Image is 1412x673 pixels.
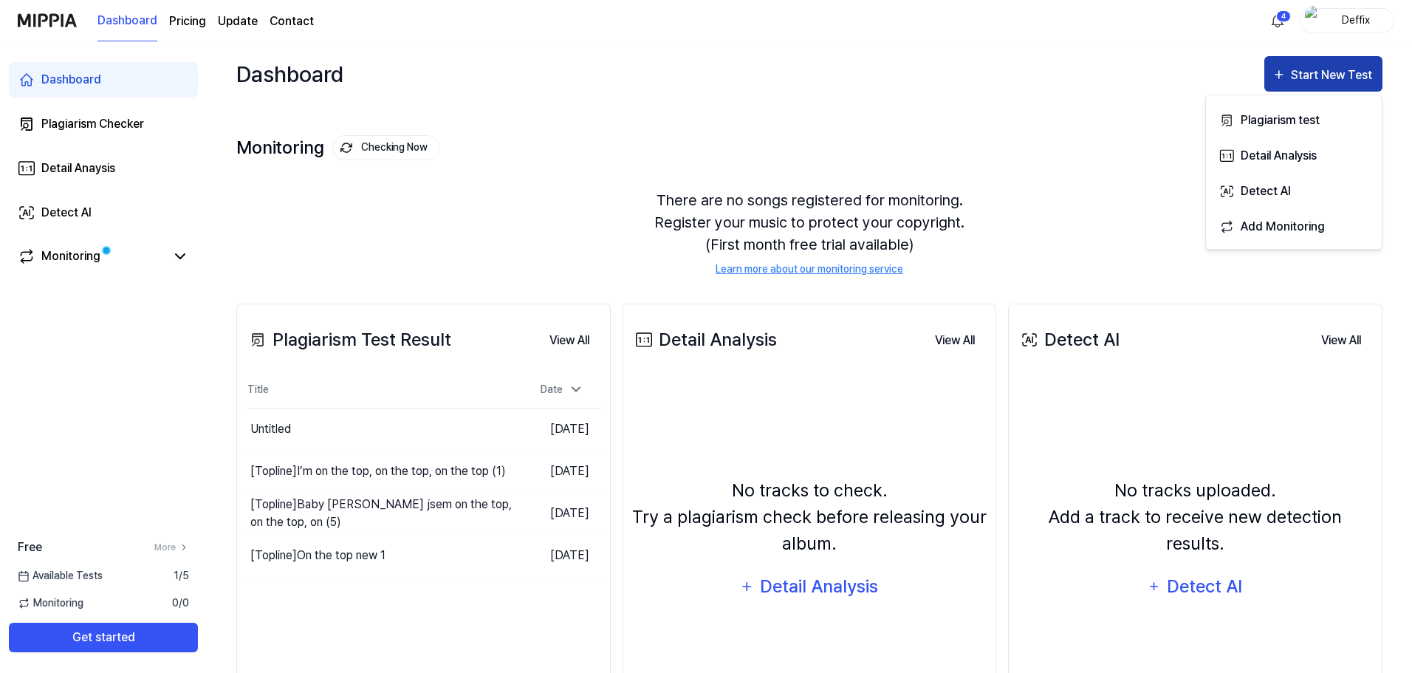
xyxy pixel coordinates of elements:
button: Detail Analysis [1212,137,1376,172]
div: Detail Analysis [1241,146,1369,165]
button: Checking Now [332,135,439,160]
a: Dashboard [9,62,198,98]
div: Dashboard [236,56,343,92]
div: No tracks to check. Try a plagiarism check before releasing your album. [632,477,987,557]
button: Detect AI [1138,569,1253,604]
div: Detail Anaysis [41,160,115,177]
a: Monitoring [18,247,165,265]
span: 0 / 0 [172,595,189,611]
td: [DATE] [513,534,601,576]
div: Plagiarism Checker [41,115,144,133]
a: Plagiarism Checker [9,106,198,142]
td: [DATE] [513,492,601,534]
div: Detail Analysis [632,327,777,353]
button: Start New Test [1264,56,1382,92]
div: Detect AI [1241,182,1369,201]
span: Monitoring [18,595,83,611]
div: Plagiarism Test Result [246,327,451,353]
div: Detail Analysis [759,573,880,601]
button: Detail Analysis [730,569,888,604]
button: 알림4 [1266,9,1289,33]
div: Start New Test [1291,66,1375,85]
a: Detail Anaysis [9,151,198,186]
a: Pricing [169,13,206,30]
div: Add Monitoring [1241,217,1369,236]
button: Detect AI [1212,172,1376,208]
div: 4 [1276,10,1291,22]
a: View All [1309,325,1373,355]
div: [Topline] Baby [PERSON_NAME] jsem on the top, on the top, on (5) [250,496,513,531]
img: profile [1305,6,1323,35]
div: Date [535,378,589,402]
div: There are no songs registered for monitoring. Register your music to protect your copyright. (Fir... [236,171,1382,295]
a: Detect AI [9,195,198,230]
div: Detect AI [41,204,92,222]
button: profileDeffix [1300,8,1394,33]
div: Plagiarism test [1241,111,1369,130]
img: monitoring Icon [340,142,352,154]
span: Available Tests [18,568,103,584]
span: Free [18,539,42,556]
a: View All [923,325,987,355]
th: Title [246,372,513,408]
a: Dashboard [97,1,157,41]
button: View All [1309,326,1373,355]
button: View All [538,326,601,355]
button: Add Monitoring [1212,208,1376,243]
div: Detect AI [1018,327,1120,353]
button: Get started [9,623,198,652]
a: View All [538,325,601,355]
td: [DATE] [513,450,601,492]
button: View All [923,326,987,355]
a: Contact [270,13,314,30]
div: Untitled [250,420,291,438]
div: Monitoring [41,247,100,265]
button: Plagiarism test [1212,101,1376,137]
a: Update [218,13,258,30]
img: 알림 [1269,12,1286,30]
div: Deffix [1327,12,1385,28]
div: [Topline] I’m on the top, on the top, on the top (1) [250,462,506,480]
div: Detect AI [1165,573,1244,601]
td: [DATE] [513,408,601,450]
div: [Topline] On the top new 1 [250,547,385,564]
a: More [154,541,189,554]
a: Learn more about our monitoring service [716,262,903,277]
div: No tracks uploaded. Add a track to receive new detection results. [1018,477,1373,557]
span: 1 / 5 [174,568,189,584]
div: Dashboard [41,71,101,89]
div: Monitoring [236,135,439,160]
